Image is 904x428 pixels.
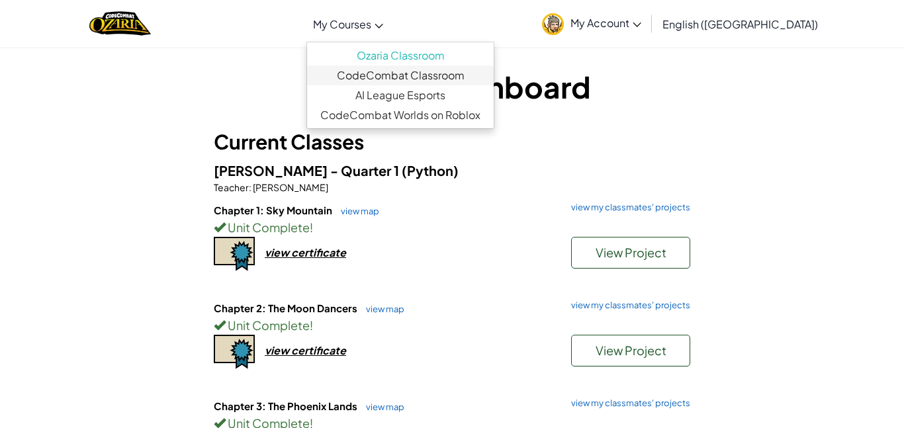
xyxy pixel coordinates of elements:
[214,181,249,193] span: Teacher
[359,304,404,314] a: view map
[656,6,825,42] a: English ([GEOGRAPHIC_DATA])
[251,181,328,193] span: [PERSON_NAME]
[402,162,459,179] span: (Python)
[662,17,818,31] span: English ([GEOGRAPHIC_DATA])
[310,220,313,235] span: !
[89,10,151,37] img: Home
[214,343,346,357] a: view certificate
[214,237,255,271] img: certificate-icon.png
[359,402,404,412] a: view map
[214,245,346,259] a: view certificate
[265,245,346,259] div: view certificate
[535,3,648,44] a: My Account
[571,335,690,366] button: View Project
[571,237,690,269] button: View Project
[542,13,564,35] img: avatar
[226,318,310,333] span: Unit Complete
[214,66,690,107] h1: Student Dashboard
[307,65,494,85] a: CodeCombat Classroom
[306,6,390,42] a: My Courses
[226,220,310,235] span: Unit Complete
[313,17,371,31] span: My Courses
[265,343,346,357] div: view certificate
[214,400,359,412] span: Chapter 3: The Phoenix Lands
[307,105,494,125] a: CodeCombat Worlds on Roblox
[565,203,690,212] a: view my classmates' projects
[89,10,151,37] a: Ozaria by CodeCombat logo
[214,335,255,369] img: certificate-icon.png
[596,245,666,260] span: View Project
[214,162,402,179] span: [PERSON_NAME] - Quarter 1
[565,399,690,407] a: view my classmates' projects
[570,16,641,30] span: My Account
[307,85,494,105] a: AI League Esports
[214,204,334,216] span: Chapter 1: Sky Mountain
[214,127,690,157] h3: Current Classes
[249,181,251,193] span: :
[214,302,359,314] span: Chapter 2: The Moon Dancers
[565,301,690,310] a: view my classmates' projects
[334,206,379,216] a: view map
[310,318,313,333] span: !
[307,46,494,65] a: Ozaria Classroom
[596,343,666,358] span: View Project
